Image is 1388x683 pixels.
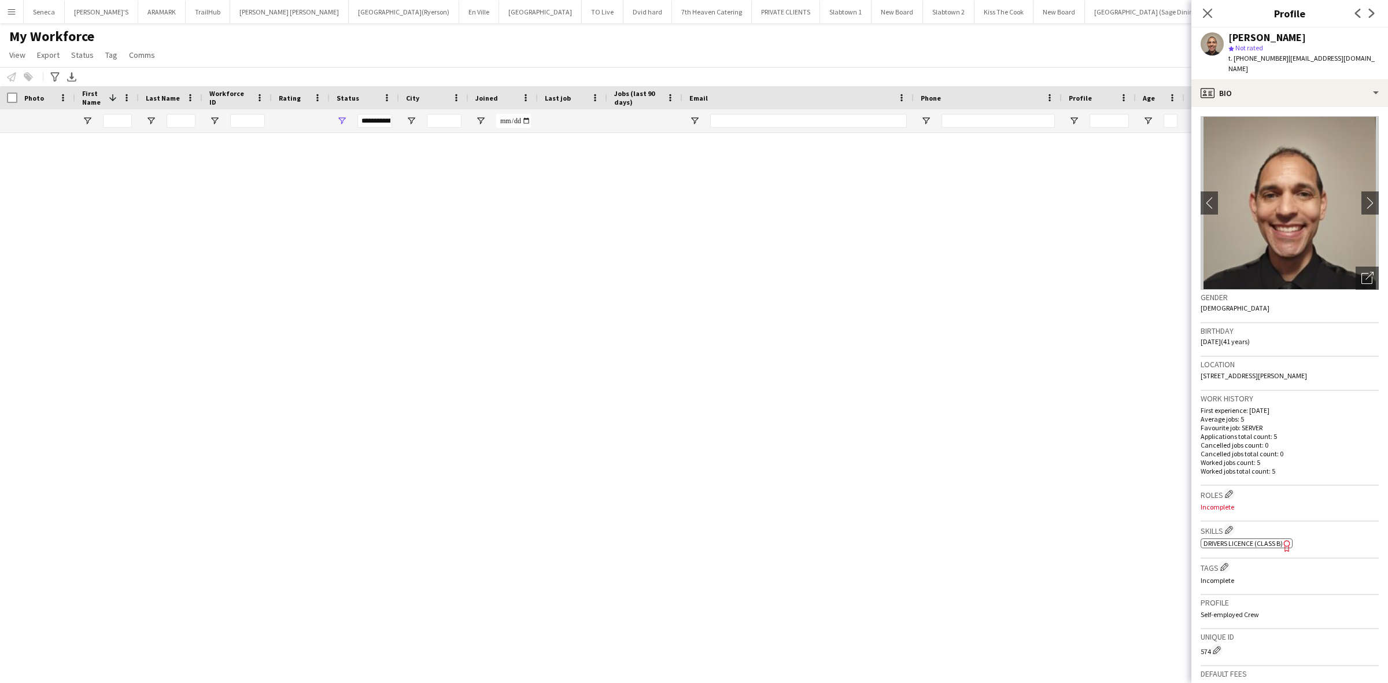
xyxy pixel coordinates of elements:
[65,1,138,23] button: [PERSON_NAME]'S
[1201,449,1379,458] p: Cancelled jobs total count: 0
[459,1,499,23] button: En Ville
[623,1,672,23] button: Dvid hard
[186,1,230,23] button: TrailHub
[1069,116,1079,126] button: Open Filter Menu
[67,47,98,62] a: Status
[209,89,251,106] span: Workforce ID
[1228,54,1289,62] span: t. [PHONE_NUMBER]
[1201,458,1379,467] p: Worked jobs count: 5
[614,89,662,106] span: Jobs (last 90 days)
[1201,337,1250,346] span: [DATE] (41 years)
[496,114,531,128] input: Joined Filter Input
[1201,503,1379,511] p: Incomplete
[349,1,459,23] button: [GEOGRAPHIC_DATA](Ryerson)
[82,89,104,106] span: First Name
[872,1,923,23] button: New Board
[1201,632,1379,642] h3: Unique ID
[1201,561,1379,573] h3: Tags
[475,116,486,126] button: Open Filter Menu
[1201,432,1379,441] p: Applications total count: 5
[5,47,30,62] a: View
[689,94,708,102] span: Email
[921,116,931,126] button: Open Filter Menu
[499,1,582,23] button: [GEOGRAPHIC_DATA]
[427,114,462,128] input: City Filter Input
[921,94,941,102] span: Phone
[974,1,1033,23] button: Kiss The Cook
[1069,94,1092,102] span: Profile
[1201,576,1379,585] p: Incomplete
[209,116,220,126] button: Open Filter Menu
[1201,304,1269,312] span: [DEMOGRAPHIC_DATA]
[1201,644,1379,656] div: 574
[1090,114,1129,128] input: Profile Filter Input
[103,114,132,128] input: First Name Filter Input
[1201,488,1379,500] h3: Roles
[1201,441,1379,449] p: Cancelled jobs count: 0
[942,114,1055,128] input: Phone Filter Input
[1164,114,1177,128] input: Age Filter Input
[146,116,156,126] button: Open Filter Menu
[1033,1,1085,23] button: New Board
[406,116,416,126] button: Open Filter Menu
[1085,1,1209,23] button: [GEOGRAPHIC_DATA] (Sage Dining)
[82,116,93,126] button: Open Filter Menu
[101,47,122,62] a: Tag
[37,50,60,60] span: Export
[689,116,700,126] button: Open Filter Menu
[710,114,907,128] input: Email Filter Input
[1201,393,1379,404] h3: Work history
[105,50,117,60] span: Tag
[279,94,301,102] span: Rating
[1201,415,1379,423] p: Average jobs: 5
[24,1,65,23] button: Seneca
[9,50,25,60] span: View
[1201,292,1379,302] h3: Gender
[230,1,349,23] button: [PERSON_NAME] [PERSON_NAME]
[1143,116,1153,126] button: Open Filter Menu
[1201,371,1307,380] span: [STREET_ADDRESS][PERSON_NAME]
[1201,669,1379,679] h3: Default fees
[1201,423,1379,432] p: Favourite job: SERVER
[545,94,571,102] span: Last job
[65,70,79,84] app-action-btn: Export XLSX
[1201,359,1379,370] h3: Location
[752,1,820,23] button: PRIVATE CLIENTS
[1191,79,1388,107] div: Bio
[1356,267,1379,290] div: Open photos pop-in
[1228,54,1375,73] span: | [EMAIL_ADDRESS][DOMAIN_NAME]
[24,94,44,102] span: Photo
[1201,116,1379,290] img: Crew avatar or photo
[672,1,752,23] button: 7th Heaven Catering
[1201,597,1379,608] h3: Profile
[820,1,872,23] button: Slabtown 1
[475,94,498,102] span: Joined
[582,1,623,23] button: TO Live
[337,116,347,126] button: Open Filter Menu
[1235,43,1263,52] span: Not rated
[1204,539,1283,548] span: Drivers Licence (Class B)
[406,94,419,102] span: City
[337,94,359,102] span: Status
[129,50,155,60] span: Comms
[1201,524,1379,536] h3: Skills
[124,47,160,62] a: Comms
[32,47,64,62] a: Export
[1191,6,1388,21] h3: Profile
[9,28,94,45] span: My Workforce
[230,114,265,128] input: Workforce ID Filter Input
[923,1,974,23] button: Slabtown 2
[167,114,195,128] input: Last Name Filter Input
[71,50,94,60] span: Status
[146,94,180,102] span: Last Name
[1228,32,1306,43] div: [PERSON_NAME]
[1201,467,1379,475] p: Worked jobs total count: 5
[138,1,186,23] button: ARAMARK
[48,70,62,84] app-action-btn: Advanced filters
[1201,326,1379,336] h3: Birthday
[1201,610,1379,619] p: Self-employed Crew
[1201,406,1379,415] p: First experience: [DATE]
[1143,94,1155,102] span: Age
